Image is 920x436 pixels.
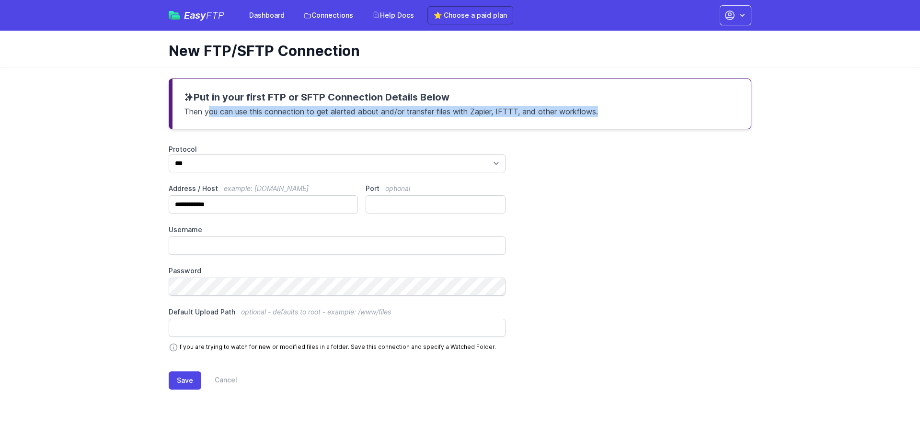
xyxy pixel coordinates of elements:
[169,337,506,352] p: If you are trying to watch for new or modified files in a folder. Save this connection and specif...
[169,225,506,235] label: Username
[169,11,224,20] a: EasyFTP
[169,371,201,390] button: Save
[298,7,359,24] a: Connections
[427,6,513,24] a: ⭐ Choose a paid plan
[169,11,180,20] img: easyftp_logo.png
[169,145,506,154] label: Protocol
[169,266,506,276] label: Password
[385,184,410,192] span: optional
[184,90,739,104] h3: Put in your first FTP or SFTP Connection Details Below
[206,10,224,21] span: FTP
[169,42,744,59] h1: New FTP/SFTP Connection
[872,388,908,425] iframe: Drift Widget Chat Controller
[366,184,506,193] label: Port
[184,11,224,20] span: Easy
[169,184,358,193] label: Address / Host
[367,7,420,24] a: Help Docs
[169,307,506,317] label: Default Upload Path
[243,7,290,24] a: Dashboard
[241,308,391,316] span: optional - defaults to root - example: /www/files
[184,104,739,117] p: Then you can use this connection to get alerted about and/or transfer files with Zapier, IFTTT, a...
[224,184,309,192] span: example: [DOMAIN_NAME]
[201,371,237,390] a: Cancel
